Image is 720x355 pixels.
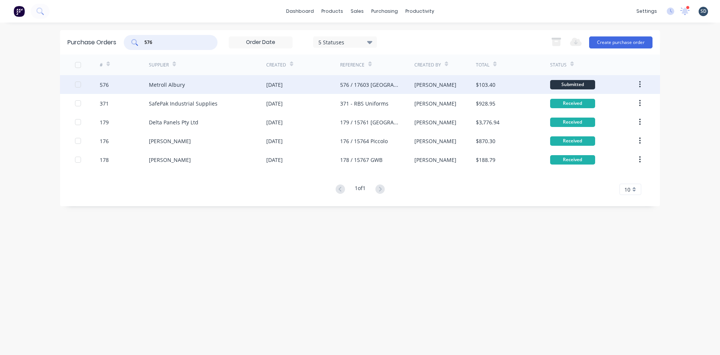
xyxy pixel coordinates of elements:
[149,156,191,164] div: [PERSON_NAME]
[282,6,318,17] a: dashboard
[367,6,402,17] div: purchasing
[414,100,456,107] div: [PERSON_NAME]
[149,62,169,68] div: Supplier
[347,6,367,17] div: sales
[414,62,441,68] div: Created By
[340,156,382,164] div: 178 / 15767 GWB
[149,137,191,145] div: [PERSON_NAME]
[100,100,109,107] div: 371
[340,81,399,89] div: 576 / 17603 [GEOGRAPHIC_DATA]
[589,36,652,48] button: Create purchase order
[550,80,595,89] div: Submitted
[100,137,109,145] div: 176
[100,118,109,126] div: 179
[340,118,399,126] div: 179 / 15761 [GEOGRAPHIC_DATA]
[100,156,109,164] div: 178
[476,137,495,145] div: $870.30
[414,81,456,89] div: [PERSON_NAME]
[550,99,595,108] div: Received
[266,137,283,145] div: [DATE]
[266,156,283,164] div: [DATE]
[266,62,286,68] div: Created
[414,137,456,145] div: [PERSON_NAME]
[318,6,347,17] div: products
[13,6,25,17] img: Factory
[476,62,489,68] div: Total
[266,81,283,89] div: [DATE]
[266,100,283,107] div: [DATE]
[229,37,292,48] input: Order Date
[414,118,456,126] div: [PERSON_NAME]
[476,156,495,164] div: $188.79
[340,137,388,145] div: 176 / 15764 Piccolo
[67,38,116,47] div: Purchase Orders
[550,118,595,127] div: Received
[476,118,499,126] div: $3,776.94
[266,118,283,126] div: [DATE]
[476,81,495,89] div: $103.40
[340,62,364,68] div: Reference
[633,6,661,17] div: settings
[318,38,372,46] div: 5 Statuses
[144,39,206,46] input: Search purchase orders...
[149,100,217,107] div: SafePak Industrial Supplies
[624,186,630,193] span: 10
[550,136,595,146] div: Received
[100,62,103,68] div: #
[355,184,366,195] div: 1 of 1
[340,100,388,107] div: 371 - RBS Uniforms
[700,8,706,15] span: SD
[100,81,109,89] div: 576
[149,81,185,89] div: Metroll Albury
[149,118,198,126] div: Delta Panels Pty Ltd
[550,62,567,68] div: Status
[476,100,495,107] div: $928.95
[550,155,595,165] div: Received
[402,6,438,17] div: productivity
[414,156,456,164] div: [PERSON_NAME]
